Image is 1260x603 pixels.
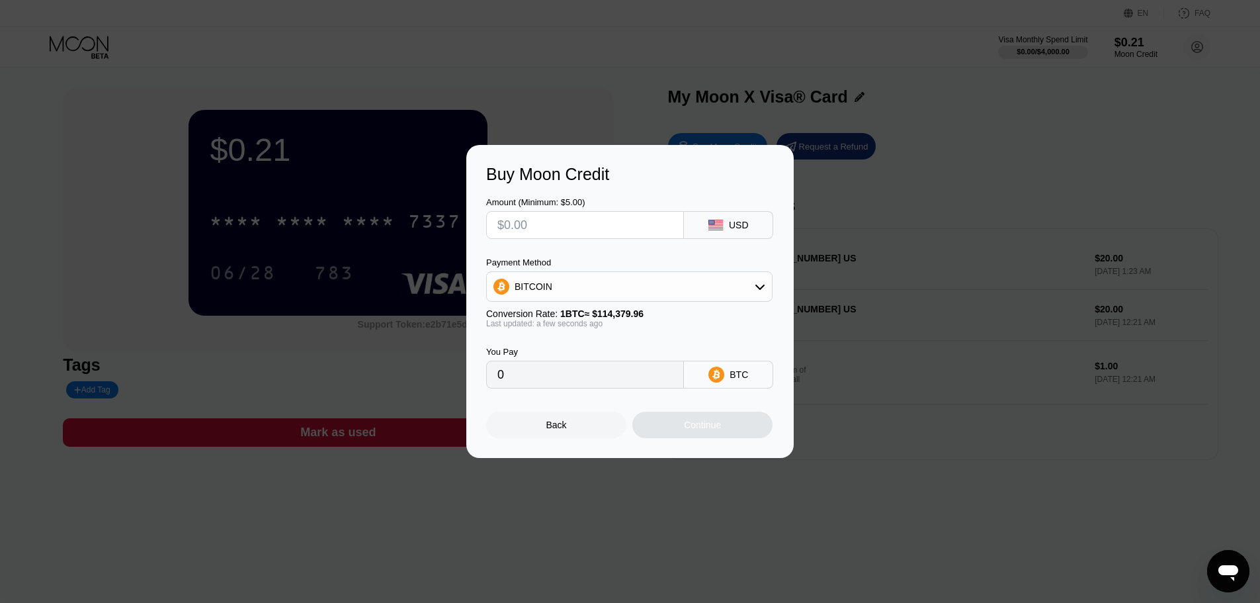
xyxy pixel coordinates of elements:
div: You Pay [486,347,684,357]
div: Amount (Minimum: $5.00) [486,197,684,207]
span: 1 BTC ≈ $114,379.96 [560,308,644,319]
iframe: Button to launch messaging window [1207,550,1249,592]
input: $0.00 [497,212,673,238]
div: BTC [730,369,748,380]
div: USD [729,220,749,230]
div: BITCOIN [515,281,552,292]
div: BITCOIN [487,273,772,300]
div: Payment Method [486,257,773,267]
div: Last updated: a few seconds ago [486,319,773,328]
div: Conversion Rate: [486,308,773,319]
div: Back [486,412,626,438]
div: Back [546,420,567,430]
div: Buy Moon Credit [486,165,774,184]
